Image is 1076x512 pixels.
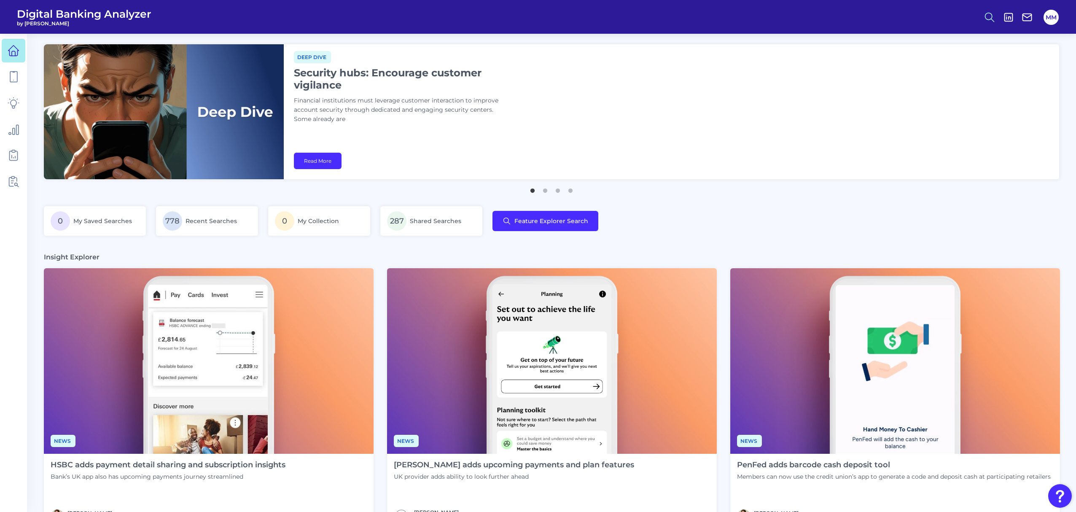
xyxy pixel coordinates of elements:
span: Feature Explorer Search [514,218,588,224]
span: My Collection [298,217,339,225]
img: bannerImg [44,44,284,179]
p: UK provider adds ability to look further ahead [394,473,634,480]
h4: PenFed adds barcode cash deposit tool [737,461,1051,470]
span: 0 [51,211,70,231]
h4: HSBC adds payment detail sharing and subscription insights [51,461,285,470]
img: News - Phone.png [44,268,374,454]
span: News [394,435,419,447]
span: Shared Searches [410,217,461,225]
img: News - Phone (4).png [387,268,717,454]
a: News [51,437,75,445]
span: 778 [163,211,182,231]
a: Deep dive [294,53,331,61]
span: 287 [387,211,406,231]
img: News - Phone.png [730,268,1060,454]
button: 4 [566,184,575,193]
span: My Saved Searches [73,217,132,225]
span: Recent Searches [186,217,237,225]
a: 0My Collection [268,206,370,236]
p: Financial institutions must leverage customer interaction to improve account security through ded... [294,96,505,124]
span: by [PERSON_NAME] [17,20,151,27]
span: News [51,435,75,447]
button: Feature Explorer Search [492,211,598,231]
button: MM [1044,10,1059,25]
button: 2 [541,184,549,193]
a: News [394,437,419,445]
a: 287Shared Searches [380,206,482,236]
h3: Insight Explorer [44,253,100,261]
h4: [PERSON_NAME] adds upcoming payments and plan features [394,461,634,470]
button: Open Resource Center [1048,484,1072,508]
span: News [737,435,762,447]
a: News [737,437,762,445]
span: Deep dive [294,51,331,63]
a: 778Recent Searches [156,206,258,236]
p: Members can now use the credit union’s app to generate a code and deposit cash at participating r... [737,473,1051,480]
a: 0My Saved Searches [44,206,146,236]
span: Digital Banking Analyzer [17,8,151,20]
button: 3 [554,184,562,193]
a: Read More [294,153,342,169]
span: 0 [275,211,294,231]
button: 1 [528,184,537,193]
p: Bank’s UK app also has upcoming payments journey streamlined [51,473,285,480]
h1: Security hubs: Encourage customer vigilance [294,67,505,91]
